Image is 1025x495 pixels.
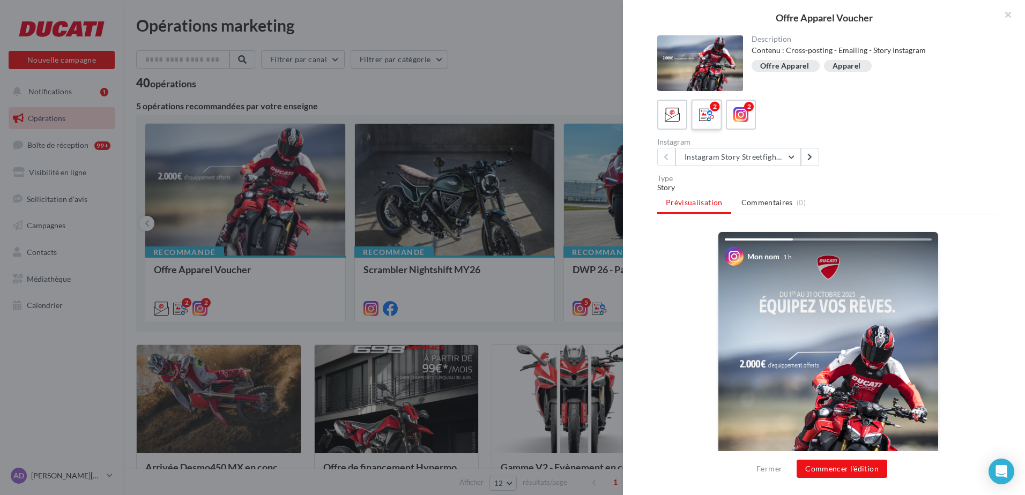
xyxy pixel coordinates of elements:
button: Instagram Story Streetfighter [675,148,801,166]
div: Mon nom [747,251,779,262]
div: Offre Apparel Voucher [640,13,1008,22]
div: Description [752,35,991,43]
div: Story [657,182,999,193]
span: (0) [797,198,806,207]
div: Offre Apparel [760,62,809,70]
div: Open Intercom Messenger [989,459,1014,484]
div: Instagram [657,138,824,146]
div: Apparel [833,62,860,70]
div: 1 h [783,252,792,261]
button: Fermer [752,462,786,475]
button: Commencer l'édition [797,460,887,478]
span: Commentaires [741,197,793,208]
div: Contenu : Cross-posting - Emailing - Story Instagram [752,45,991,56]
div: 2 [744,102,754,111]
div: 2 [710,102,719,111]
div: Type [657,175,999,182]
